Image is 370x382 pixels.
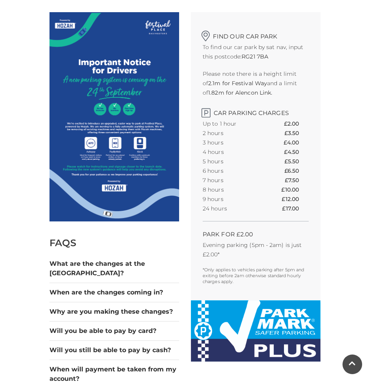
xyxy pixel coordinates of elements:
[284,138,309,147] th: £4.00
[49,288,179,297] button: When are the changes coming in?
[284,157,309,166] th: £5.50
[203,28,309,40] h2: Find our car park
[284,147,309,157] th: £4.50
[282,204,309,213] th: £17.00
[203,194,261,204] th: 9 hours
[242,53,268,60] strong: RG21 7BA
[49,259,179,278] button: What are the changes at the [GEOGRAPHIC_DATA]?
[191,300,321,362] img: Park-Mark-Plus-LG.jpeg
[208,80,267,87] strong: 2.1m for Festival Way
[49,326,179,336] button: Will you be able to pay by card?
[203,185,261,194] th: 8 hours
[203,105,309,117] h2: Car Parking Charges
[49,237,76,249] span: FAQS
[49,345,179,355] button: Will you still be able to pay by cash?
[281,185,309,194] th: £10.00
[203,230,309,238] h2: PARK FOR £2.00
[203,69,309,97] p: Please note there is a height limit of and a limit of
[203,147,261,157] th: 4 hours
[203,119,261,128] th: Up to 1 hour
[284,166,309,175] th: £6.50
[203,175,261,185] th: 7 hours
[203,42,309,61] p: To find our car park by sat nav, input this postcode:
[203,157,261,166] th: 5 hours
[284,128,309,138] th: £3.50
[208,89,272,96] strong: 1.82m for Alencon Link.
[203,267,309,285] p: *Only applies to vehicles parking after 5pm and exiting before 2am otherwise standard hourly char...
[284,119,309,128] th: £2.00
[285,175,309,185] th: £7.50
[49,307,179,316] button: Why are you making these changes?
[203,138,261,147] th: 3 hours
[282,194,309,204] th: £12.00
[203,166,261,175] th: 6 hours
[203,240,309,259] p: Evening parking (5pm - 2am) is just £2.00*
[49,12,179,221] img: Warning%20Campaign_FP_680px_For%20Screens.png
[203,204,261,213] th: 24 hours
[203,128,261,138] th: 2 hours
